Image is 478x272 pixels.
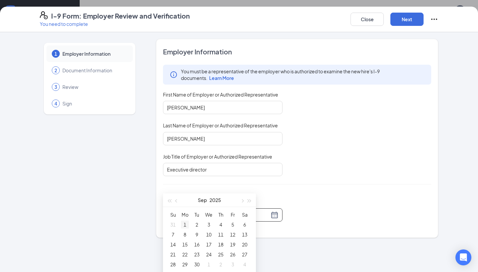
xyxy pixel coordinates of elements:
[179,249,191,259] td: 2025-09-22
[193,240,201,248] div: 16
[181,260,189,268] div: 29
[191,220,203,230] td: 2025-09-02
[191,249,203,259] td: 2025-09-23
[163,91,278,98] span: First Name of Employer or Authorized Representative
[191,210,203,220] th: Tu
[351,13,384,26] button: Close
[215,210,227,220] th: Th
[217,240,225,248] div: 18
[203,230,215,239] td: 2025-09-10
[203,239,215,249] td: 2025-09-17
[169,260,177,268] div: 28
[205,250,213,258] div: 24
[229,250,237,258] div: 26
[390,13,424,26] button: Next
[205,221,213,229] div: 3
[62,67,126,74] span: Document Information
[163,122,278,129] span: Last Name of Employer or Authorized Representative
[241,240,249,248] div: 20
[163,163,282,176] input: Enter job title
[181,250,189,258] div: 22
[209,75,234,81] span: Learn More
[215,259,227,269] td: 2025-10-02
[227,239,239,249] td: 2025-09-19
[241,221,249,229] div: 6
[205,240,213,248] div: 17
[191,259,203,269] td: 2025-09-30
[241,231,249,238] div: 13
[229,240,237,248] div: 19
[215,220,227,230] td: 2025-09-04
[54,100,57,107] span: 4
[227,210,239,220] th: Fr
[239,220,251,230] td: 2025-09-06
[181,231,189,238] div: 8
[62,50,126,57] span: Employer Information
[239,239,251,249] td: 2025-09-20
[227,230,239,239] td: 2025-09-12
[179,210,191,220] th: Mo
[203,220,215,230] td: 2025-09-03
[203,259,215,269] td: 2025-10-01
[167,230,179,239] td: 2025-09-07
[217,231,225,238] div: 11
[62,84,126,90] span: Review
[40,21,190,27] p: You need to complete
[167,249,179,259] td: 2025-09-21
[215,230,227,239] td: 2025-09-11
[181,240,189,248] div: 15
[239,210,251,220] th: Sa
[227,220,239,230] td: 2025-09-05
[203,210,215,220] th: We
[191,239,203,249] td: 2025-09-16
[163,47,431,56] span: Employer Information
[163,153,272,160] span: Job Title of Employer or Authorized Representative
[193,250,201,258] div: 23
[163,101,282,114] input: Enter your first name
[239,249,251,259] td: 2025-09-27
[169,240,177,248] div: 14
[217,260,225,268] div: 2
[241,250,249,258] div: 27
[62,100,126,107] span: Sign
[169,231,177,238] div: 7
[179,239,191,249] td: 2025-09-15
[217,221,225,229] div: 4
[217,250,225,258] div: 25
[203,249,215,259] td: 2025-09-24
[209,193,221,207] button: 2025
[167,259,179,269] td: 2025-09-28
[193,260,201,268] div: 30
[207,75,234,81] a: Learn More
[51,11,190,21] h4: I-9 Form: Employer Review and Verification
[215,239,227,249] td: 2025-09-18
[40,11,48,19] svg: FormI9EVerifyIcon
[227,249,239,259] td: 2025-09-26
[229,260,237,268] div: 3
[54,84,57,90] span: 3
[229,221,237,229] div: 5
[191,230,203,239] td: 2025-09-09
[181,221,189,229] div: 1
[215,249,227,259] td: 2025-09-25
[169,221,177,229] div: 31
[179,259,191,269] td: 2025-09-29
[198,193,207,207] button: Sep
[193,221,201,229] div: 2
[179,220,191,230] td: 2025-09-01
[167,220,179,230] td: 2025-08-31
[54,67,57,74] span: 2
[241,260,249,268] div: 4
[181,68,425,81] span: You must be a representative of the employer who is authorized to examine the new hire's I-9 docu...
[430,15,438,23] svg: Ellipses
[167,239,179,249] td: 2025-09-14
[163,132,282,145] input: Enter your last name
[229,231,237,238] div: 12
[193,231,201,238] div: 9
[179,230,191,239] td: 2025-09-08
[205,260,213,268] div: 1
[169,250,177,258] div: 21
[455,249,471,265] div: Open Intercom Messenger
[227,259,239,269] td: 2025-10-03
[239,230,251,239] td: 2025-09-13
